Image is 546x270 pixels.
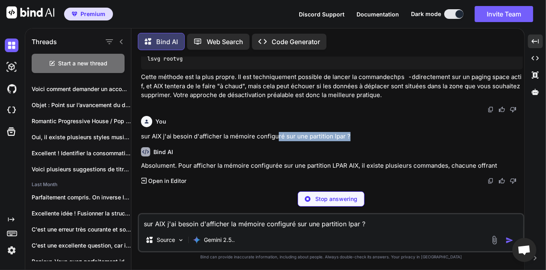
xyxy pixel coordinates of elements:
[510,106,516,113] img: dislike
[499,178,505,184] img: like
[148,177,186,185] p: Open in Editor
[72,12,77,16] img: premium
[141,73,523,100] p: Cette méthode est la plus propre. Il est techniquement possible de lancer la commande directement...
[499,106,505,113] img: like
[141,132,523,141] p: sur AIX j'ai besoin d'afficher la mémoire configuré sur une partition lpar ?
[204,236,235,244] p: Gemini 2.5..
[32,225,131,233] p: C'est une erreur très courante et souvent...
[177,237,184,244] img: Pick Models
[488,178,494,184] img: copy
[32,37,57,47] h1: Threads
[32,85,131,93] p: Voici comment demander un accompagnement par un...
[411,10,441,18] span: Dark mode
[207,37,243,47] p: Web Search
[25,181,131,188] h2: Last Month
[32,209,131,217] p: Excellente idée ! Fusionner la structure hypnotique...
[488,106,494,113] img: copy
[506,236,514,244] img: icon
[299,10,345,18] button: Discord Support
[5,244,18,257] img: settings
[32,242,131,250] p: C'est une excellente question, car il n'existe...
[512,238,536,262] div: Ouvrir le chat
[156,37,178,47] p: Bind AI
[475,6,533,22] button: Invite Team
[390,73,415,81] code: chps -d
[32,258,131,266] p: Bonjour, Vous avez parfaitement identifié le problème...
[5,39,18,52] img: darkChat
[299,11,345,18] span: Discord Support
[32,117,131,125] p: Romantic Progressive House / Pop Dance (soft...
[6,6,54,18] img: Bind AI
[141,161,523,171] p: Absolument. Pour afficher la mémoire configurée sur une partition LPAR AIX, il existe plusieurs c...
[315,195,357,203] p: Stop answering
[64,8,113,20] button: premiumPremium
[510,178,516,184] img: dislike
[32,149,131,157] p: Excellent ! Identifier la consommation par thread...
[357,11,399,18] span: Documentation
[5,104,18,117] img: cloudideIcon
[153,148,173,156] h6: Bind AI
[155,118,166,126] h6: You
[32,165,131,173] p: Voici plusieurs suggestions de titres basées sur...
[138,254,524,260] p: Bind can provide inaccurate information, including about people. Always double-check its answers....
[5,60,18,74] img: darkAi-studio
[32,193,131,201] p: Parfaitement compris. On inverse la recette :...
[81,10,105,18] span: Premium
[32,101,131,109] p: Objet : Point sur l’avancement du dossier...
[357,10,399,18] button: Documentation
[58,59,108,67] span: Start a new thread
[5,82,18,95] img: githubDark
[272,37,320,47] p: Code Generator
[193,236,201,244] img: Gemini 2.5 Pro
[32,133,131,141] p: Oui, il existe plusieurs styles musicaux "
[490,235,499,245] img: attachment
[157,236,175,244] p: Source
